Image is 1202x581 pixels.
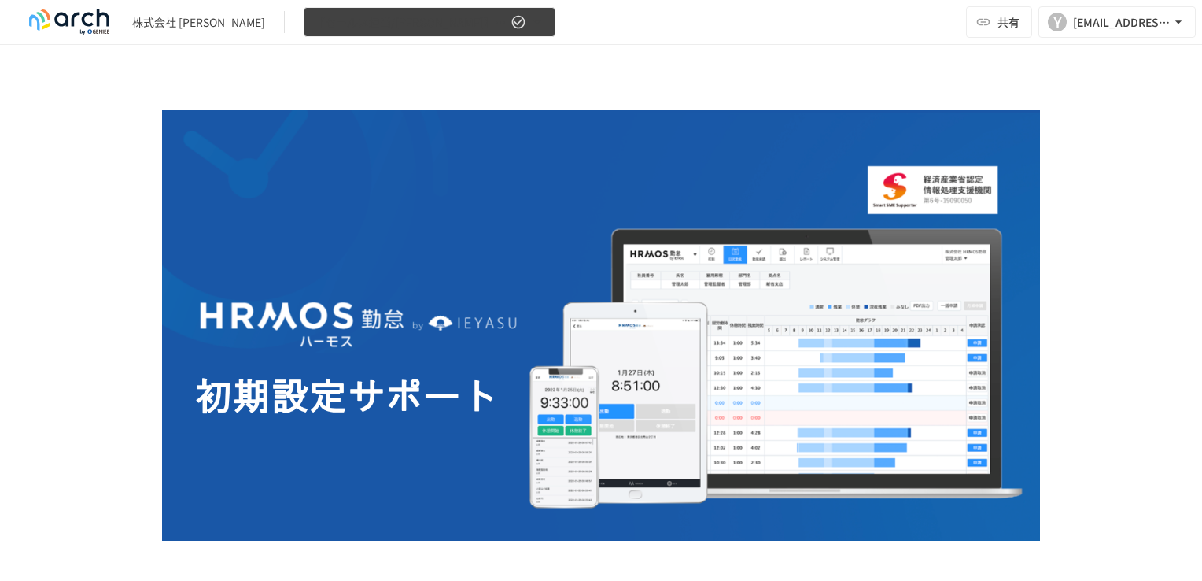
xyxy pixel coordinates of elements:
img: GdztLVQAPnGLORo409ZpmnRQckwtTrMz8aHIKJZF2AQ [162,110,1040,541]
span: 共有 [997,13,1019,31]
div: 株式会社 [PERSON_NAME] [132,14,265,31]
button: 【セールス担当/[PERSON_NAME]】株式会社 [PERSON_NAME]_初期設定サポート [304,7,555,38]
span: 【セールス担当/[PERSON_NAME]】株式会社 [PERSON_NAME]_初期設定サポート [314,13,507,32]
div: Y [1048,13,1067,31]
button: Y[EMAIL_ADDRESS][DOMAIN_NAME] [1038,6,1196,38]
img: logo-default@2x-9cf2c760.svg [19,9,120,35]
div: [EMAIL_ADDRESS][DOMAIN_NAME] [1073,13,1171,32]
button: 共有 [966,6,1032,38]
